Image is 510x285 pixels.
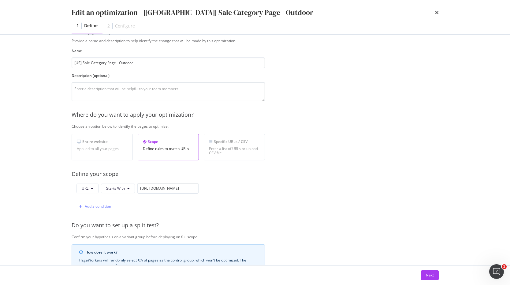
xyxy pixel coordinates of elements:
[143,139,194,144] div: Scope
[72,48,265,53] label: Name
[76,23,79,29] div: 1
[489,264,504,279] iframe: Intercom live chat
[143,147,194,151] div: Define rules to match URLs
[72,57,265,68] input: Enter an optimization name to easily find it back
[76,202,111,211] button: Add a condition
[72,73,265,78] label: Description (optional)
[72,124,469,129] div: Choose an option below to identify the pages to optimize.
[79,258,257,285] div: PageWorkers will randomly select X% of pages as the control group, which won’t be optimized. The ...
[101,184,135,193] button: Starts With
[106,186,125,191] span: Starts With
[421,270,439,280] button: Next
[82,186,88,191] span: URL
[77,139,128,144] div: Entire website
[72,170,469,178] div: Define your scope
[209,147,260,155] div: Enter a list of URLs or upload CSV file
[502,264,507,269] span: 1
[85,250,257,255] div: How does it work?
[85,204,111,209] div: Add a condition
[426,272,434,278] div: Next
[72,221,469,229] div: Do you want to set up a split test?
[107,23,110,29] div: 2
[72,7,313,18] div: Edit an optimization - [[GEOGRAPHIC_DATA]] Sale Category Page - Outdoor
[72,111,469,119] div: Where do you want to apply your optimization?
[115,23,135,29] div: Configure
[77,147,128,151] div: Applied to all your pages
[72,234,469,239] div: Confirm your hypothesis on a variant group before deploying on full scope
[84,23,98,29] div: Define
[435,7,439,18] div: times
[76,184,99,193] button: URL
[72,38,469,43] div: Provide a name and description to help identify the change that will be made by this optimization.
[209,139,260,144] div: Specific URLs / CSV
